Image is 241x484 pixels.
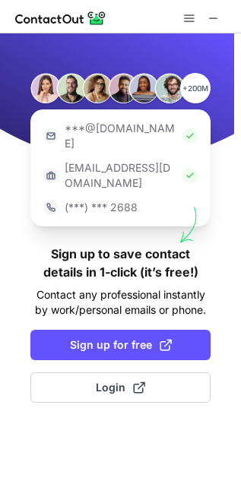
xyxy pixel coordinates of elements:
img: https://contactout.com/extension/app/static/media/login-email-icon.f64bce713bb5cd1896fef81aa7b14a... [43,128,59,144]
img: Check Icon [182,168,198,183]
img: Check Icon [182,128,198,144]
img: Person #5 [128,73,159,103]
img: Person #3 [82,73,113,103]
p: +200M [180,73,211,103]
h1: Sign up to save contact details in 1-click (it’s free!) [30,245,211,281]
img: Person #1 [30,73,61,103]
img: Person #2 [56,73,87,103]
p: ***@[DOMAIN_NAME] [65,121,176,151]
p: [EMAIL_ADDRESS][DOMAIN_NAME] [65,160,176,191]
img: Person #6 [154,73,185,103]
img: Person #4 [108,73,138,103]
button: Sign up for free [30,330,211,360]
span: Login [96,380,145,395]
img: https://contactout.com/extension/app/static/media/login-work-icon.638a5007170bc45168077fde17b29a1... [43,168,59,183]
span: Sign up for free [70,337,172,353]
button: Login [30,372,211,403]
p: Contact any professional instantly by work/personal emails or phone. [30,287,211,318]
img: ContactOut v5.3.10 [15,9,106,27]
img: https://contactout.com/extension/app/static/media/login-phone-icon.bacfcb865e29de816d437549d7f4cb... [43,200,59,215]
